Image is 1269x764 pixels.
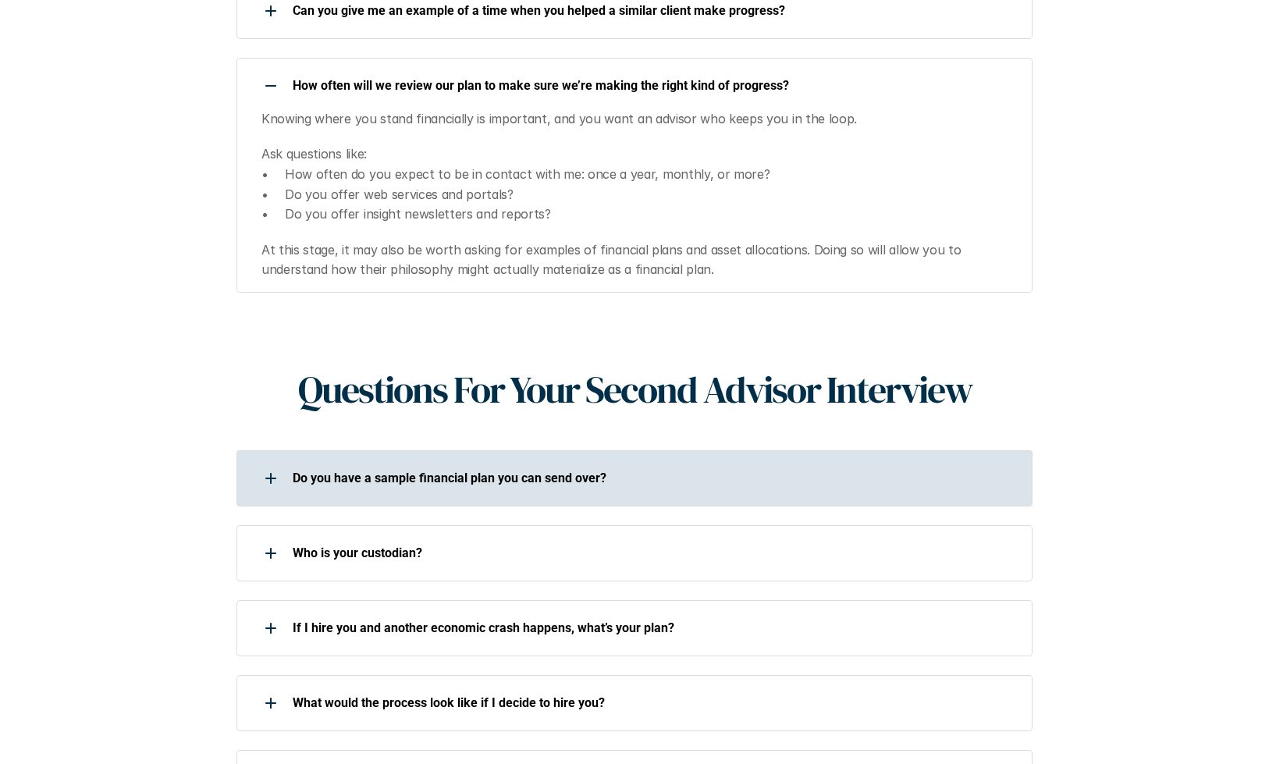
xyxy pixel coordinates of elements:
p: If I hire you and another economic crash happens, what’s your plan? [293,620,1012,635]
p: How often do you expect to be in contact with me: once a year, monthly, or more? [285,165,1014,185]
p: At this stage, it may also be worth asking for examples of financial plans and asset allocations.... [261,240,1014,280]
p: Who is your custodian? [293,545,1012,560]
p: Do you offer insight newsletters and reports? [285,204,1014,225]
h1: Questions For Your Second Advisor Interview [298,368,972,413]
p: What would the process look like if I decide to hire you? [293,695,1012,710]
p: Do you have a sample financial plan you can send over? [293,471,1012,485]
p: Can you give me an example of a time when you helped a similar client make progress? [293,3,1012,18]
p: How often will we review our plan to make sure we’re making the right kind of progress? [293,78,1012,93]
p: Knowing where you stand financially is important, and you want an advisor who keeps you in the loop. [261,109,1014,130]
p: Do you offer web services and portals? [285,185,1014,205]
p: Ask questions like: [261,144,1014,165]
